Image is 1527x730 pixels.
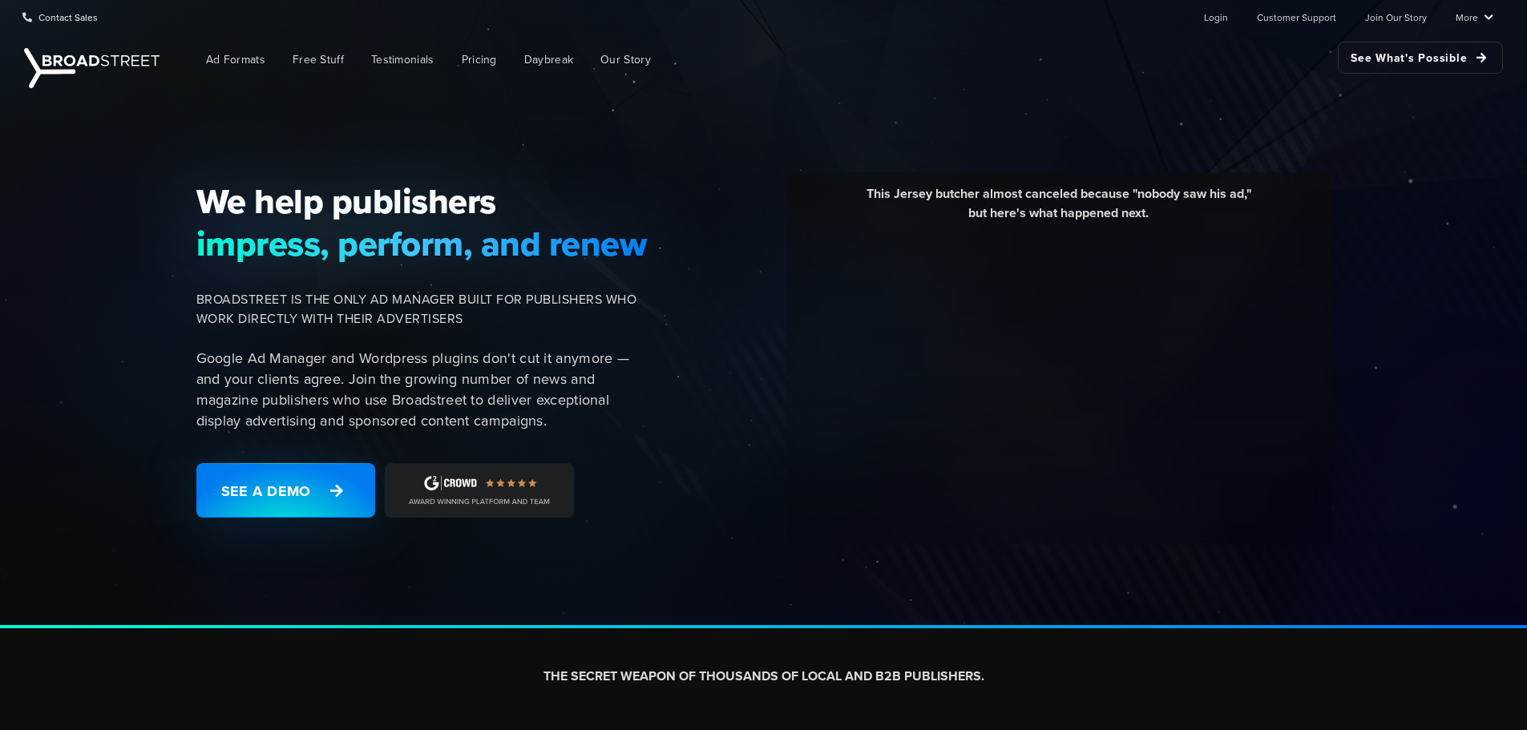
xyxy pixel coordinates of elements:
[196,463,375,518] a: See a Demo
[371,51,434,68] span: Testimonials
[450,42,509,78] a: Pricing
[196,180,648,222] span: We help publishers
[1257,1,1336,33] a: Customer Support
[1365,1,1427,33] a: Join Our Story
[462,51,497,68] span: Pricing
[798,184,1319,235] div: This Jersey butcher almost canceled because "nobody saw his ad," but here's what happened next.
[524,51,573,68] span: Daybreak
[281,42,356,78] a: Free Stuff
[359,42,446,78] a: Testimonials
[206,51,265,68] span: Ad Formats
[317,668,1211,685] h2: THE SECRET WEAPON OF THOUSANDS OF LOCAL AND B2B PUBLISHERS.
[588,42,663,78] a: Our Story
[600,51,651,68] span: Our Story
[196,223,648,264] span: impress, perform, and renew
[1204,1,1228,33] a: Login
[1338,42,1503,74] a: See What's Possible
[196,290,648,329] span: BROADSTREET IS THE ONLY AD MANAGER BUILT FOR PUBLISHERS WHO WORK DIRECTLY WITH THEIR ADVERTISERS
[293,51,344,68] span: Free Stuff
[194,42,277,78] a: Ad Formats
[1456,1,1493,33] a: More
[512,42,585,78] a: Daybreak
[168,34,1503,86] nav: Main
[22,1,98,33] a: Contact Sales
[196,348,648,431] p: Google Ad Manager and Wordpress plugins don't cut it anymore — and your clients agree. Join the g...
[798,235,1319,527] iframe: YouTube video player
[24,48,160,88] img: Broadstreet | The Ad Manager for Small Publishers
